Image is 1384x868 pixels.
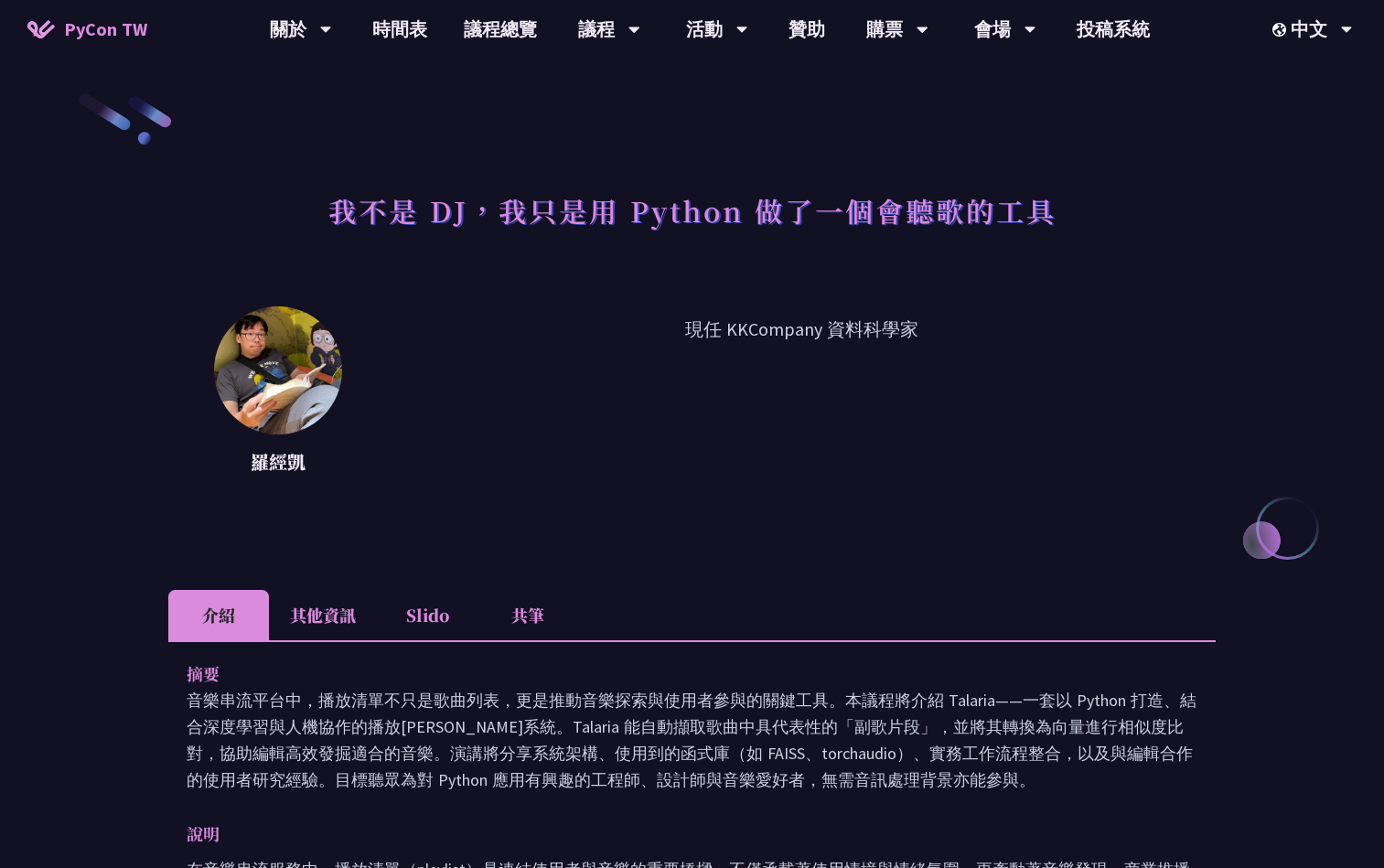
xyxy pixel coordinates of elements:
[214,306,342,434] img: 羅經凱
[328,183,1057,238] h1: 我不是 DJ，我只是用 Python 做了一個會聽歌的工具
[168,590,269,640] li: 介紹
[187,820,1161,847] p: 說明
[9,6,166,52] a: PyCon TW
[27,20,55,38] img: Home icon of PyCon TW 2025
[187,687,1197,793] p: 音樂串流平台中，播放清單不只是歌曲列表，更是推動音樂探索與使用者參與的關鍵工具。本議程將介紹 Talaria——一套以 Python 打造、結合深度學習與人機協作的播放[PERSON_NAME]...
[187,660,1161,687] p: 摘要
[1272,23,1291,37] img: Locale Icon
[388,316,1216,480] p: 現任 KKCompany 資料科學家
[377,590,477,640] li: Slido
[477,590,578,640] li: 共筆
[64,16,147,43] span: PyCon TW
[269,590,377,640] li: 其他資訊
[214,448,342,476] p: 羅經凱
